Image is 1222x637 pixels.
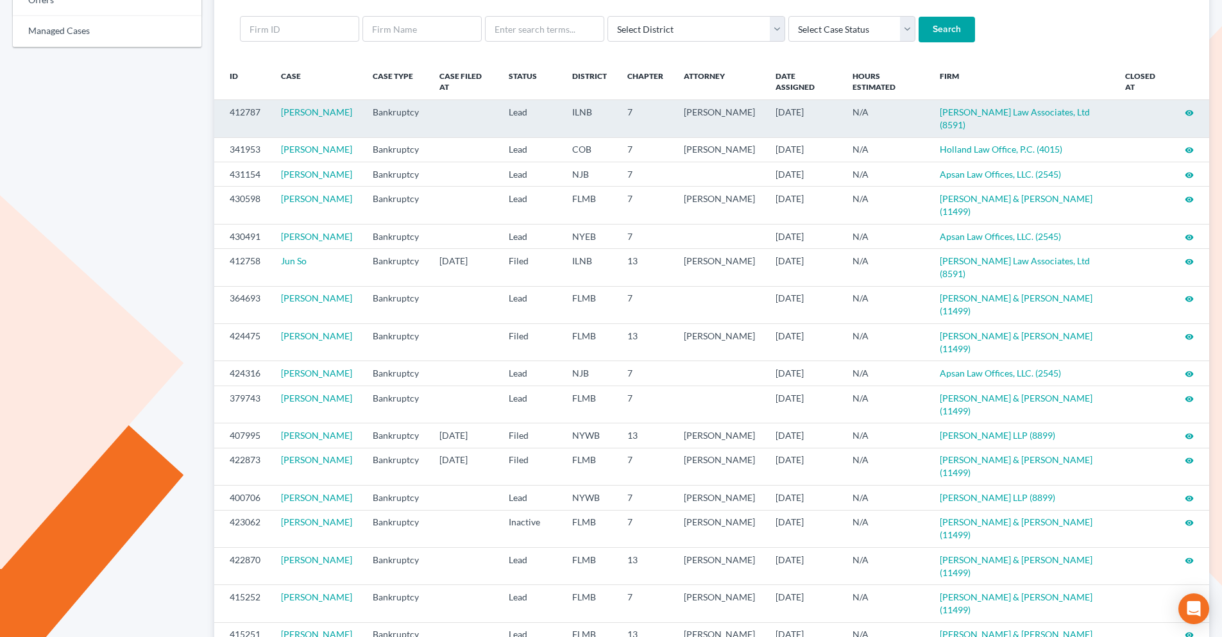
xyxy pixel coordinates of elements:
[1185,368,1194,378] a: visibility
[765,137,842,162] td: [DATE]
[281,430,352,441] a: [PERSON_NAME]
[1185,369,1194,378] i: visibility
[214,361,271,386] td: 424316
[562,137,617,162] td: COB
[1185,108,1194,117] i: visibility
[617,63,674,100] th: Chapter
[617,486,674,510] td: 7
[674,63,765,100] th: Attorney
[1115,63,1175,100] th: Closed at
[617,448,674,485] td: 7
[940,516,1092,540] a: [PERSON_NAME] & [PERSON_NAME] (11499)
[362,137,429,162] td: Bankruptcy
[842,137,929,162] td: N/A
[498,486,562,510] td: Lead
[940,169,1061,180] a: Apsan Law Offices, LLC. (2545)
[1185,395,1194,403] i: visibility
[214,224,271,248] td: 430491
[674,510,765,547] td: [PERSON_NAME]
[362,324,429,361] td: Bankruptcy
[929,63,1115,100] th: Firm
[498,224,562,248] td: Lead
[498,137,562,162] td: Lead
[1185,332,1194,341] i: visibility
[362,585,429,622] td: Bankruptcy
[674,486,765,510] td: [PERSON_NAME]
[562,585,617,622] td: FLMB
[1185,169,1194,180] a: visibility
[562,224,617,248] td: NYEB
[842,547,929,584] td: N/A
[617,100,674,137] td: 7
[674,448,765,485] td: [PERSON_NAME]
[765,324,842,361] td: [DATE]
[498,386,562,423] td: Lead
[1185,430,1194,441] a: visibility
[617,423,674,448] td: 13
[617,137,674,162] td: 7
[1185,456,1194,465] i: visibility
[13,16,201,47] a: Managed Cases
[498,162,562,187] td: Lead
[362,547,429,584] td: Bankruptcy
[1185,554,1194,565] a: visibility
[842,361,929,386] td: N/A
[362,486,429,510] td: Bankruptcy
[1185,432,1194,441] i: visibility
[562,547,617,584] td: FLMB
[562,510,617,547] td: FLMB
[940,293,1092,316] a: [PERSON_NAME] & [PERSON_NAME] (11499)
[940,193,1092,217] a: [PERSON_NAME] & [PERSON_NAME] (11499)
[214,324,271,361] td: 424475
[1185,146,1194,155] i: visibility
[498,547,562,584] td: Lead
[429,448,498,485] td: [DATE]
[765,100,842,137] td: [DATE]
[362,16,482,42] input: Firm Name
[765,361,842,386] td: [DATE]
[281,330,352,341] a: [PERSON_NAME]
[562,386,617,423] td: FLMB
[214,187,271,224] td: 430598
[498,249,562,286] td: Filed
[281,591,352,602] a: [PERSON_NAME]
[842,423,929,448] td: N/A
[674,137,765,162] td: [PERSON_NAME]
[617,386,674,423] td: 7
[362,224,429,248] td: Bankruptcy
[562,249,617,286] td: ILNB
[281,231,352,242] a: [PERSON_NAME]
[1185,106,1194,117] a: visibility
[214,286,271,323] td: 364693
[940,231,1061,242] a: Apsan Law Offices, LLC. (2545)
[940,144,1062,155] a: Holland Law Office, P.C. (4015)
[429,249,498,286] td: [DATE]
[498,585,562,622] td: Lead
[562,448,617,485] td: FLMB
[562,187,617,224] td: FLMB
[1178,593,1209,624] div: Open Intercom Messenger
[842,162,929,187] td: N/A
[281,368,352,378] a: [PERSON_NAME]
[765,286,842,323] td: [DATE]
[498,286,562,323] td: Lead
[674,249,765,286] td: [PERSON_NAME]
[765,585,842,622] td: [DATE]
[765,510,842,547] td: [DATE]
[765,162,842,187] td: [DATE]
[765,386,842,423] td: [DATE]
[765,224,842,248] td: [DATE]
[617,286,674,323] td: 7
[429,423,498,448] td: [DATE]
[562,63,617,100] th: District
[842,324,929,361] td: N/A
[281,255,307,266] a: Jun So
[842,187,929,224] td: N/A
[1185,330,1194,341] a: visibility
[842,386,929,423] td: N/A
[842,486,929,510] td: N/A
[940,106,1090,130] a: [PERSON_NAME] Law Associates, Ltd (8591)
[1185,171,1194,180] i: visibility
[940,393,1092,416] a: [PERSON_NAME] & [PERSON_NAME] (11499)
[617,249,674,286] td: 13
